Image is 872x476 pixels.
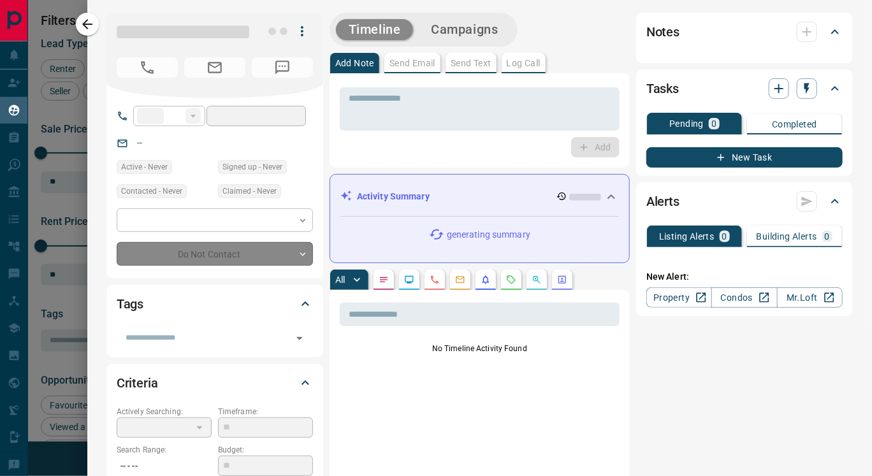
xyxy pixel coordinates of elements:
div: Criteria [117,368,313,398]
p: New Alert: [646,270,843,284]
div: Tags [117,289,313,319]
svg: Notes [379,275,389,285]
button: Timeline [336,19,414,40]
p: Listing Alerts [659,232,715,241]
p: Search Range: [117,444,212,456]
span: No Email [184,57,245,78]
a: Mr.Loft [777,287,843,308]
a: Condos [711,287,777,308]
button: New Task [646,147,843,168]
div: Notes [646,17,843,47]
a: Property [646,287,712,308]
p: Actively Searching: [117,406,212,417]
p: 0 [825,232,830,241]
p: Timeframe: [218,406,313,417]
h2: Alerts [646,191,679,212]
p: All [335,275,345,284]
p: Building Alerts [757,232,817,241]
svg: Opportunities [532,275,542,285]
p: 0 [722,232,727,241]
span: Signed up - Never [222,161,282,173]
svg: Agent Actions [557,275,567,285]
h2: Tags [117,294,143,314]
div: Alerts [646,186,843,217]
p: Budget: [218,444,313,456]
span: Claimed - Never [222,185,277,198]
div: Activity Summary [340,185,619,208]
svg: Requests [506,275,516,285]
svg: Listing Alerts [481,275,491,285]
span: Contacted - Never [121,185,182,198]
p: Pending [669,119,704,128]
span: Active - Never [121,161,168,173]
p: No Timeline Activity Found [340,343,620,354]
h2: Criteria [117,373,158,393]
p: Activity Summary [357,190,430,203]
a: -- [137,138,142,148]
h2: Tasks [646,78,679,99]
svg: Emails [455,275,465,285]
div: Do Not Contact [117,242,313,266]
div: Tasks [646,73,843,104]
p: generating summary [447,228,530,242]
button: Open [291,329,309,347]
h2: Notes [646,22,679,42]
button: Campaigns [418,19,511,40]
p: Completed [772,120,817,129]
span: No Number [252,57,313,78]
p: 0 [711,119,716,128]
svg: Calls [430,275,440,285]
span: No Number [117,57,178,78]
svg: Lead Browsing Activity [404,275,414,285]
p: Add Note [335,59,374,68]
